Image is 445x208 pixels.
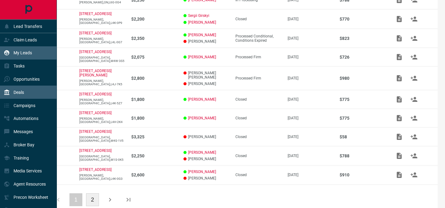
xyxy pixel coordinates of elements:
p: $775 [340,116,386,121]
a: [STREET_ADDRESS] [79,31,112,35]
span: Add / View Documents [392,134,407,139]
p: $823 [340,36,386,41]
div: Closed [235,17,282,21]
p: [PERSON_NAME],[GEOGRAPHIC_DATA],L4K-5Z7 [79,98,125,105]
span: Match Clients [407,97,421,101]
a: [STREET_ADDRESS] [79,111,112,115]
button: 2 [86,193,99,206]
div: Processed Firm [235,55,282,59]
a: [PERSON_NAME] [188,97,216,102]
div: Closed [235,116,282,120]
span: Match Clients [407,17,421,21]
p: $2,600 [131,172,177,177]
p: [DATE] [288,154,334,158]
p: $770 [340,17,386,21]
p: $726 [340,55,386,60]
p: [GEOGRAPHIC_DATA],[GEOGRAPHIC_DATA],M4W-3S5 [79,56,125,63]
p: [PERSON_NAME] [183,39,230,44]
p: $2,350 [131,36,177,41]
span: Add / View Documents [392,55,407,59]
p: [GEOGRAPHIC_DATA],[GEOGRAPHIC_DATA],M4S-1V5 [79,136,125,142]
p: $1,800 [131,97,177,102]
a: [STREET_ADDRESS][PERSON_NAME] [79,69,112,77]
span: Add / View Documents [392,17,407,21]
p: [PERSON_NAME] [183,135,230,139]
p: [DATE] [288,17,334,21]
p: $3,325 [131,134,177,139]
p: [PERSON_NAME] [183,157,230,161]
span: Add / View Documents [392,97,407,101]
p: [PERSON_NAME],[GEOGRAPHIC_DATA],L4K-0G3 [79,174,125,180]
p: $1,800 [131,116,177,121]
p: [PERSON_NAME] [183,176,230,180]
p: [DATE] [288,135,334,139]
span: Match Clients [407,116,421,120]
p: [DATE] [288,97,334,102]
p: [PERSON_NAME],[GEOGRAPHIC_DATA],L4J-7K5 [79,79,125,86]
span: Match Clients [407,76,421,80]
span: Match Clients [407,153,421,158]
p: [PERSON_NAME],[GEOGRAPHIC_DATA],L4H-2K4 [79,117,125,124]
span: Match Clients [407,134,421,139]
a: [PERSON_NAME] [188,116,216,120]
a: [PERSON_NAME] [188,170,216,174]
a: [STREET_ADDRESS] [79,12,112,16]
p: [DATE] [288,36,334,40]
a: [STREET_ADDRESS] [79,148,112,153]
div: Closed [235,135,282,139]
p: $2,200 [131,17,177,21]
span: Add / View Documents [392,116,407,120]
p: [PERSON_NAME] [PERSON_NAME] [183,71,230,79]
div: Processed Firm [235,76,282,80]
p: $980 [340,76,386,81]
a: [PERSON_NAME] [188,33,216,37]
p: $775 [340,97,386,102]
a: [STREET_ADDRESS] [79,129,112,134]
button: 1 [69,193,82,206]
a: [STREET_ADDRESS] [79,50,112,54]
div: Closed [235,154,282,158]
div: Closed [235,97,282,102]
span: Add / View Documents [392,172,407,177]
p: [PERSON_NAME],ON,L6G-0G4 [79,1,125,4]
a: [STREET_ADDRESS] [79,168,112,172]
p: [DATE] [288,173,334,177]
p: $2,250 [131,153,177,158]
span: Match Clients [407,36,421,40]
span: Match Clients [407,172,421,177]
p: $2,075 [131,55,177,60]
p: [PERSON_NAME],[GEOGRAPHIC_DATA],L4K-0P9 [79,18,125,25]
div: Processed Conditional, Conditions Expired [235,34,282,43]
p: $910 [340,172,386,177]
p: $788 [340,153,386,158]
p: [DATE] [288,76,334,80]
a: Sergii Girskyi [188,13,209,18]
p: [PERSON_NAME] [183,82,230,86]
p: $2,800 [131,76,177,81]
span: Add / View Documents [392,36,407,40]
p: [DATE] [288,116,334,120]
p: [DATE] [288,55,334,59]
span: Match Clients [407,55,421,59]
a: [PERSON_NAME] [188,150,216,155]
a: [PERSON_NAME] [188,20,216,25]
a: [PERSON_NAME] [188,55,216,59]
p: [PERSON_NAME],[GEOGRAPHIC_DATA],L4L-0G7 [79,37,125,44]
div: Closed [235,173,282,177]
span: Add / View Documents [392,76,407,80]
p: $58 [340,134,386,139]
span: Add / View Documents [392,153,407,158]
a: [STREET_ADDRESS] [79,92,112,96]
p: [GEOGRAPHIC_DATA],[GEOGRAPHIC_DATA],M1S-0K5 [79,155,125,161]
